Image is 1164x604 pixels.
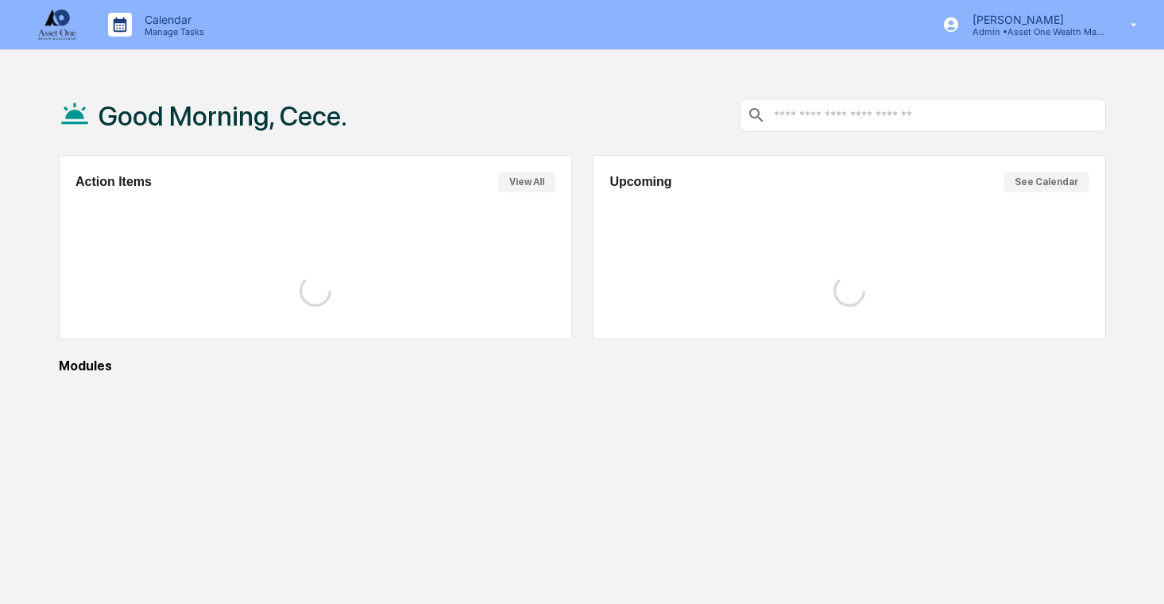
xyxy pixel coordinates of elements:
h2: Upcoming [609,175,671,189]
button: View All [498,172,555,192]
p: Admin • Asset One Wealth Management [960,26,1108,37]
button: See Calendar [1004,172,1089,192]
p: Calendar [132,13,212,26]
div: Modules [59,358,1107,374]
p: Manage Tasks [132,26,212,37]
h1: Good Morning, Cece. [99,100,347,132]
p: [PERSON_NAME] [960,13,1108,26]
img: logo [38,10,76,40]
h2: Action Items [75,175,152,189]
